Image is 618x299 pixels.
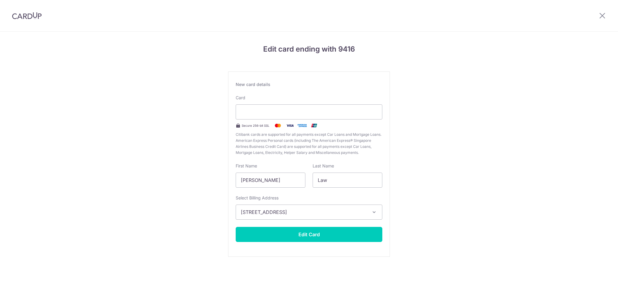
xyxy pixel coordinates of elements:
input: Cardholder Last Name [313,173,382,188]
label: Select Billing Address [236,195,279,201]
img: Visa [284,122,296,129]
label: First Name [236,163,257,169]
span: [STREET_ADDRESS] [241,208,366,216]
button: [STREET_ADDRESS] [236,205,382,220]
div: New card details [236,81,382,87]
button: Edit Card [236,227,382,242]
h4: Edit card ending with 9416 [228,44,390,55]
span: Secure 256-bit SSL [242,123,269,128]
span: Citibank cards are supported for all payments except Car Loans and Mortgage Loans. American Expre... [236,132,382,156]
iframe: Secure card payment input frame [241,108,377,116]
label: Last Name [313,163,334,169]
img: .alt.unionpay [308,122,320,129]
input: Cardholder First Name [236,173,305,188]
iframe: Opens a widget where you can find more information [579,281,612,296]
img: CardUp [12,12,42,19]
img: Mastercard [272,122,284,129]
label: Card [236,95,245,101]
img: .alt.amex [296,122,308,129]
